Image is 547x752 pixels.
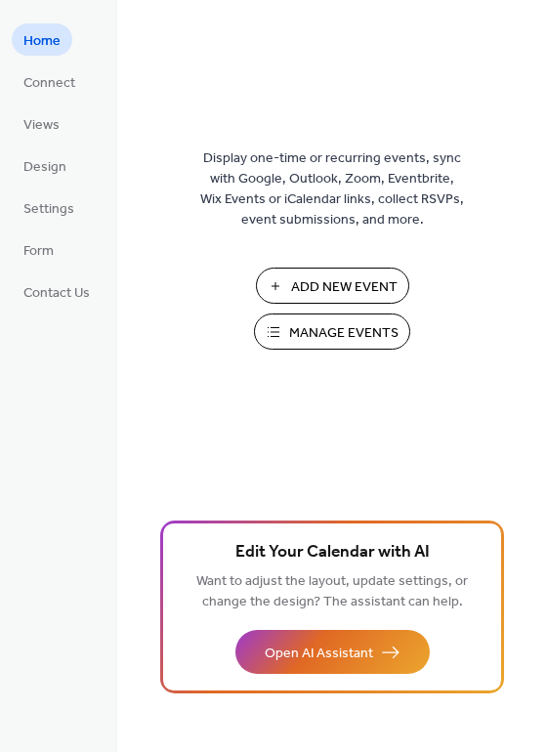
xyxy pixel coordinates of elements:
span: Add New Event [291,277,398,298]
a: Design [12,149,78,182]
span: Manage Events [289,323,399,344]
span: Contact Us [23,283,90,304]
button: Open AI Assistant [235,630,430,674]
a: Views [12,107,71,140]
span: Views [23,115,60,136]
button: Manage Events [254,313,410,350]
a: Contact Us [12,275,102,308]
span: Want to adjust the layout, update settings, or change the design? The assistant can help. [196,568,468,615]
span: Display one-time or recurring events, sync with Google, Outlook, Zoom, Eventbrite, Wix Events or ... [200,148,464,230]
span: Form [23,241,54,262]
span: Connect [23,73,75,94]
span: Settings [23,199,74,220]
span: Home [23,31,61,52]
a: Connect [12,65,87,98]
span: Open AI Assistant [265,644,373,664]
a: Home [12,23,72,56]
a: Settings [12,191,86,224]
button: Add New Event [256,268,409,304]
span: Design [23,157,66,178]
span: Edit Your Calendar with AI [235,539,430,566]
a: Form [12,233,65,266]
